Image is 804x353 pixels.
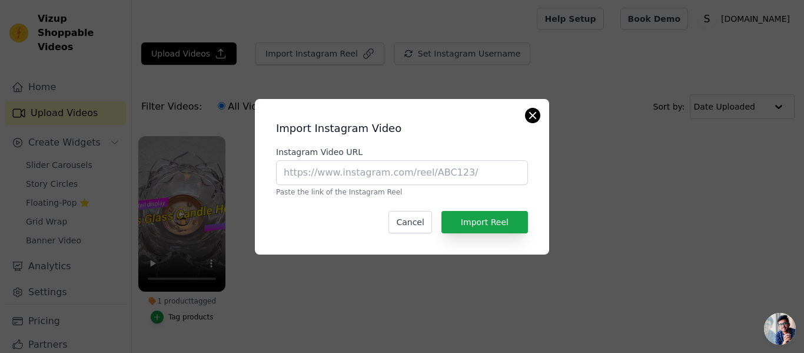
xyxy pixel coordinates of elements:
[388,211,431,233] button: Cancel
[764,313,796,345] a: Open chat
[441,211,528,233] button: Import Reel
[276,120,528,137] h2: Import Instagram Video
[276,160,528,185] input: https://www.instagram.com/reel/ABC123/
[526,108,540,123] button: Close modal
[276,146,528,158] label: Instagram Video URL
[276,187,528,197] p: Paste the link of the Instagram Reel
